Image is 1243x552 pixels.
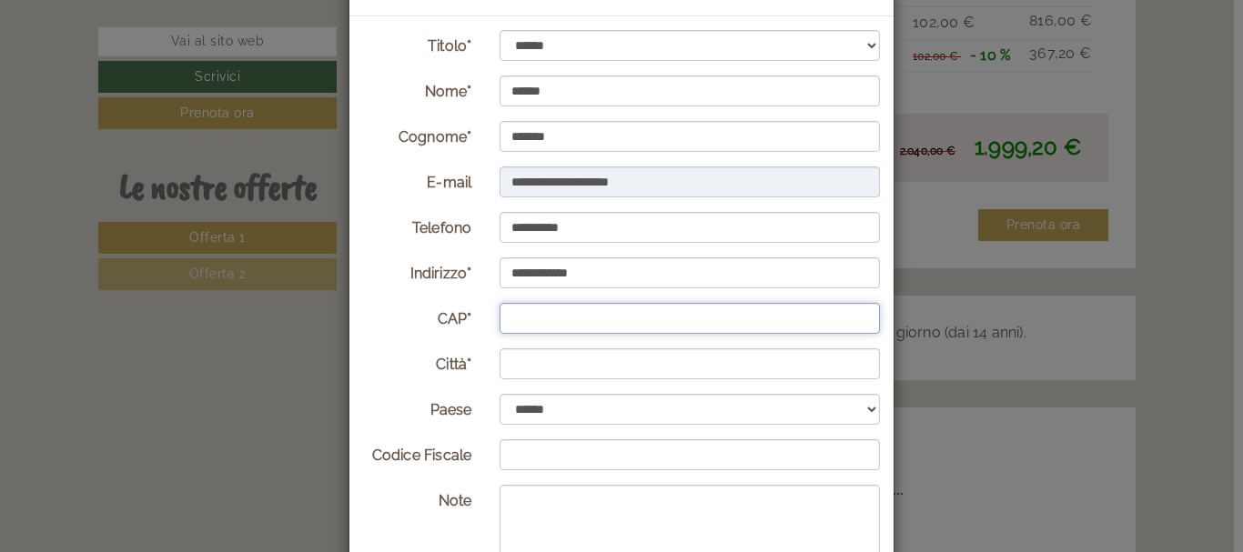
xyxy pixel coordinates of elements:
label: Titolo* [349,30,486,57]
label: Paese [349,394,486,421]
label: Cognome* [349,121,486,148]
label: Nome* [349,75,486,103]
label: Città* [349,348,486,376]
label: Telefono [349,212,486,239]
label: E-mail [349,166,486,194]
label: Indirizzo* [349,257,486,285]
label: Note [349,485,486,512]
label: Codice Fiscale [349,439,486,467]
